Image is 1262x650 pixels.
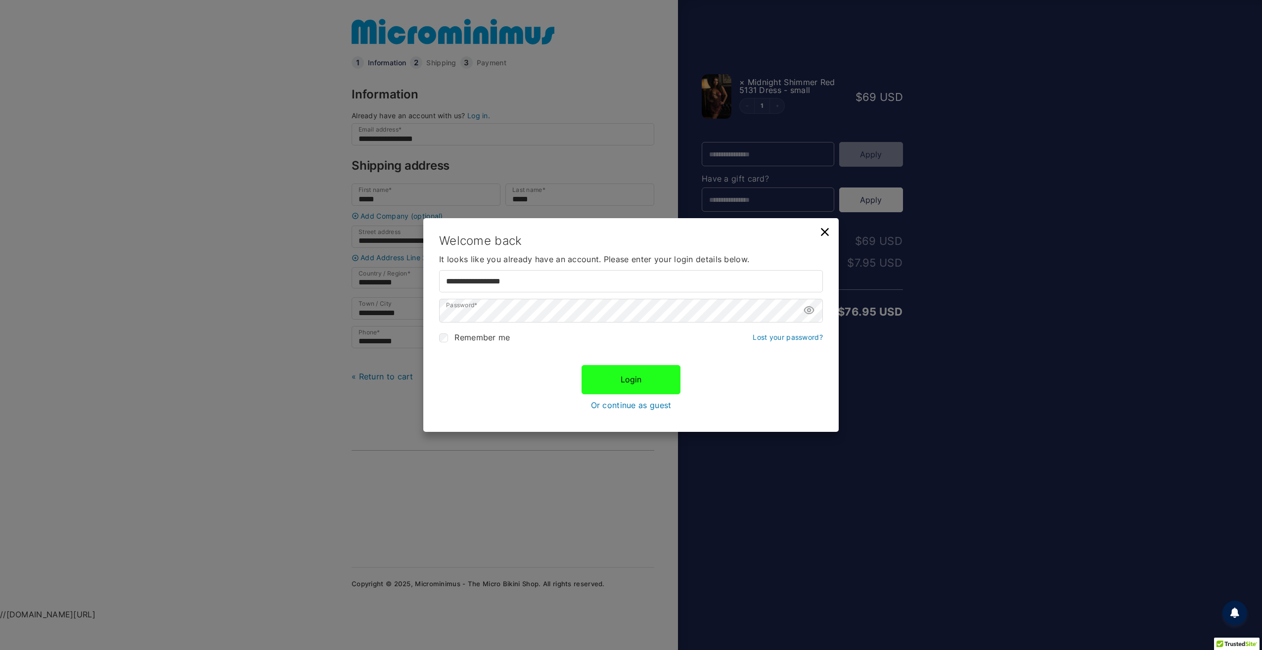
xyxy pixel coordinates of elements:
h3: Welcome back [439,234,823,248]
button: Login [582,366,680,394]
span: Remember me [454,332,510,342]
input: Remember me [439,333,448,342]
a: Or continue as guest [591,401,672,410]
span: It looks like you already have an account. Please enter your login details below. [439,255,823,264]
a: Lost your password? [753,333,823,341]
